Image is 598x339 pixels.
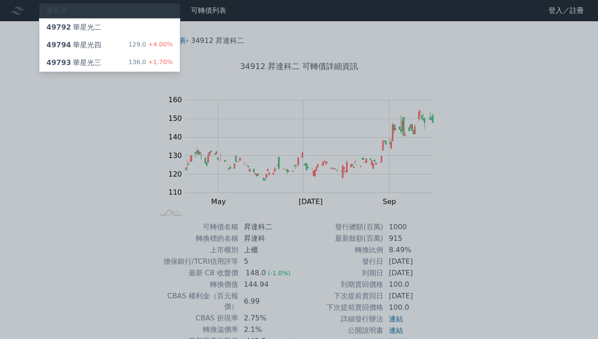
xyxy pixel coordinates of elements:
[146,41,173,48] span: +4.00%
[39,19,180,36] a: 49792華星光二
[46,58,101,68] div: 華星光三
[46,41,71,49] span: 49794
[39,54,180,72] a: 49793華星光三 136.0+1.70%
[39,36,180,54] a: 49794華星光四 129.0+4.00%
[129,58,173,68] div: 136.0
[46,23,71,31] span: 49792
[129,40,173,50] div: 129.0
[46,40,101,50] div: 華星光四
[46,22,101,33] div: 華星光二
[146,58,173,65] span: +1.70%
[46,58,71,67] span: 49793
